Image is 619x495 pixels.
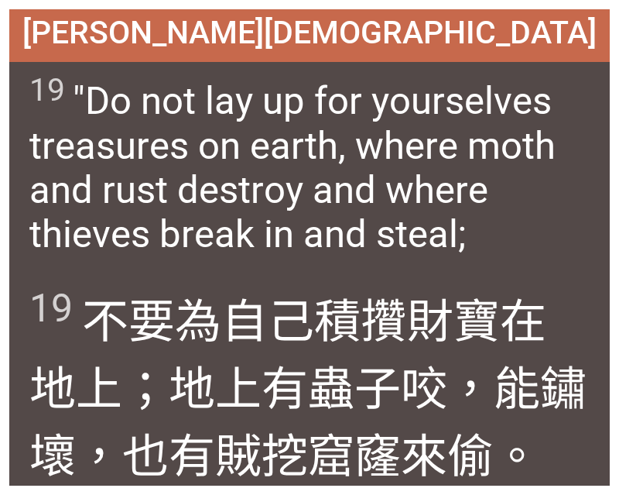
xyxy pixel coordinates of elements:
[29,71,590,256] span: "Do not lay up for yourselves treasures on earth, where moth and rust destroy and where thieves b...
[215,429,540,484] wg3699: 賊
[29,294,587,484] wg5213: 積攢
[29,429,540,484] wg1035: 壞
[29,362,587,484] wg1093: ；地上有蟲子
[494,429,540,484] wg2813: 。
[29,294,587,484] wg2343: 財寶
[29,286,73,331] sup: 19
[29,284,590,486] span: 不要
[262,429,540,484] wg2812: 挖窟窿
[169,429,540,484] wg2532: 有
[29,362,587,484] wg1909: 地上
[29,294,587,484] wg3361: 為自己
[29,71,65,108] sup: 19
[76,429,540,484] wg853: ，也
[401,429,540,484] wg1358: 來偷
[29,294,587,484] wg2344: 在
[22,14,597,51] span: [PERSON_NAME][DEMOGRAPHIC_DATA]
